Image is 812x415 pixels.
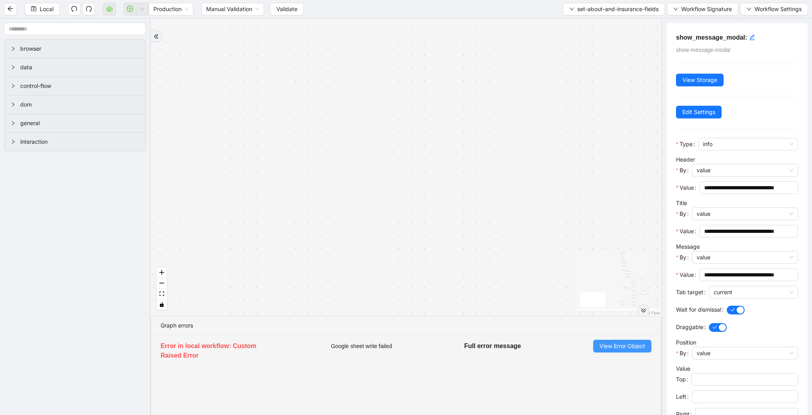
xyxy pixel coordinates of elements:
span: Workflow Signature [681,5,732,13]
span: show-message-modal [676,47,730,53]
button: View Error Object [593,340,651,352]
span: View Error Object [599,342,645,350]
button: undo [68,3,80,15]
span: Google sheet write failed [331,342,392,350]
a: React Flow attribution [640,310,660,315]
span: Workflow Settings [755,5,802,13]
button: Validate [270,3,304,15]
span: By [680,166,686,175]
span: right [11,139,15,144]
span: browser [20,44,139,53]
label: Message [676,243,700,250]
button: saveLocal [25,3,60,15]
label: Position [676,339,696,346]
span: current [714,286,793,298]
button: zoom in [157,267,167,278]
button: View Storage [676,74,724,86]
span: value [697,208,793,220]
span: Production [153,3,189,15]
h5: Error in local workflow: Custom Raised Error [161,341,259,360]
button: zoom out [157,278,167,289]
span: down [673,7,678,11]
div: control-flow [4,77,146,95]
div: general [4,114,146,132]
span: Top [676,375,686,384]
span: Left [676,392,686,401]
button: downWorkflow Settings [740,3,808,15]
span: Tab target [676,288,703,297]
span: value [697,164,793,176]
span: cloud-server [106,6,113,12]
span: undo [71,6,77,12]
span: info [703,138,793,150]
span: down [569,7,574,11]
span: dom [20,100,139,109]
button: play-circle [124,3,136,15]
span: Local [40,5,54,13]
span: Type [680,140,693,148]
span: interaction [20,137,139,146]
span: down [747,7,751,11]
h5: Full error message [464,341,521,351]
div: data [4,58,146,76]
span: By [680,253,686,262]
span: arrow-left [7,6,13,12]
span: Draggable [676,323,703,331]
span: Manual Validation [206,3,259,15]
label: Value [676,365,690,372]
span: Value [680,183,694,192]
h5: show_message_modal: [676,32,798,42]
span: down [140,7,145,11]
span: By [680,209,686,218]
span: data [20,63,139,72]
button: redo [82,3,95,15]
span: edit [749,34,755,40]
span: control-flow [20,82,139,90]
div: Graph errors [161,321,651,330]
label: Header [676,156,695,163]
span: right [11,46,15,51]
button: fit view [157,289,167,299]
span: general [20,119,139,128]
span: Edit Settings [682,108,715,116]
span: play-circle [127,6,133,12]
span: Wait for dismissal [676,305,721,314]
button: Edit Settings [676,106,722,118]
button: arrow-left [4,3,17,15]
span: right [11,84,15,88]
button: toggle interactivity [157,299,167,310]
span: right [11,65,15,70]
div: click to edit id [749,32,755,42]
span: double-right [641,308,646,313]
span: redo [86,6,92,12]
span: value [697,251,793,263]
button: down [136,3,149,15]
button: downset-about-and-insurance-fields [563,3,665,15]
span: Value [680,270,694,279]
span: View Storage [682,76,717,84]
div: dom [4,95,146,114]
span: Value [680,227,694,236]
span: double-right [153,34,159,39]
button: cloud-server [103,3,116,15]
label: Title [676,200,687,206]
span: right [11,102,15,107]
span: Validate [276,5,297,13]
div: interaction [4,133,146,151]
span: save [31,6,36,11]
span: By [680,349,686,358]
span: value [697,347,793,359]
div: browser [4,40,146,58]
button: downWorkflow Signature [667,3,738,15]
span: set-about-and-insurance-fields [577,5,659,13]
span: right [11,121,15,126]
